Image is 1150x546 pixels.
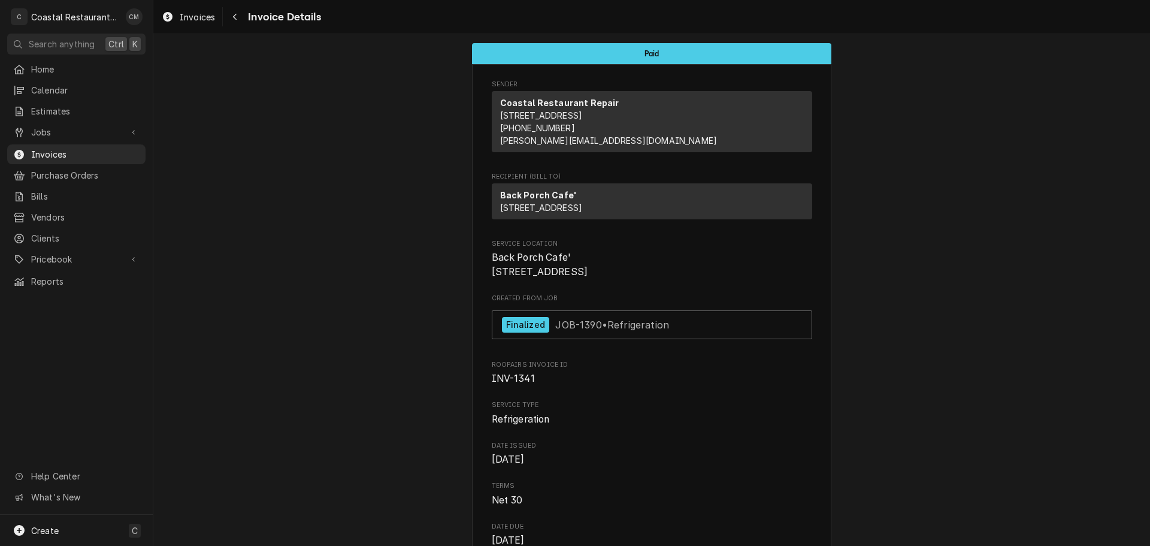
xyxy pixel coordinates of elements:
[492,251,812,279] span: Service Location
[31,11,119,23] div: Coastal Restaurant Repair
[492,414,550,425] span: Refrigeration
[500,123,575,133] a: [PHONE_NUMBER]
[31,253,122,266] span: Pricebook
[7,249,146,269] a: Go to Pricebook
[502,317,549,333] div: Finalized
[492,294,812,303] span: Created From Job
[492,481,812,491] span: Terms
[492,91,812,152] div: Sender
[244,9,320,25] span: Invoice Details
[126,8,143,25] div: Chad McMaster's Avatar
[492,91,812,157] div: Sender
[492,494,523,506] span: Net 30
[492,239,812,279] div: Service Location
[31,126,122,138] span: Jobs
[492,441,812,451] span: Date Issued
[492,360,812,370] span: Roopairs Invoice ID
[7,272,146,291] a: Reports
[492,493,812,508] span: Terms
[492,252,588,277] span: Back Porch Cafe' [STREET_ADDRESS]
[492,80,812,158] div: Invoice Sender
[7,228,146,248] a: Clients
[492,183,812,224] div: Recipient (Bill To)
[555,318,669,330] span: JOB-1390 • Refrigeration
[492,454,525,465] span: [DATE]
[492,412,812,427] span: Service Type
[492,183,812,219] div: Recipient (Bill To)
[492,373,535,384] span: INV-1341
[225,7,244,26] button: Navigate back
[7,207,146,227] a: Vendors
[31,169,140,182] span: Purchase Orders
[7,59,146,79] a: Home
[157,7,220,27] a: Invoices
[180,11,215,23] span: Invoices
[7,186,146,206] a: Bills
[132,38,138,50] span: K
[11,8,28,25] div: C
[492,522,812,532] span: Date Due
[492,310,812,340] a: View Job
[31,470,138,482] span: Help Center
[492,372,812,386] span: Roopairs Invoice ID
[108,38,124,50] span: Ctrl
[31,63,140,76] span: Home
[644,50,659,58] span: Paid
[500,190,577,200] strong: Back Porch Cafe'
[31,211,140,224] span: Vendors
[492,80,812,89] span: Sender
[500,135,718,146] a: [PERSON_NAME][EMAIL_ADDRESS][DOMAIN_NAME]
[492,400,812,410] span: Service Type
[500,203,583,213] span: [STREET_ADDRESS]
[7,165,146,185] a: Purchase Orders
[500,98,619,108] strong: Coastal Restaurant Repair
[492,481,812,507] div: Terms
[31,232,140,245] span: Clients
[126,8,143,25] div: CM
[31,105,140,117] span: Estimates
[132,524,138,537] span: C
[7,80,146,100] a: Calendar
[31,84,140,96] span: Calendar
[31,190,140,203] span: Bills
[7,487,146,507] a: Go to What's New
[31,491,138,503] span: What's New
[31,148,140,161] span: Invoices
[31,526,59,536] span: Create
[492,294,812,345] div: Created From Job
[7,122,146,142] a: Go to Jobs
[500,110,583,120] span: [STREET_ADDRESS]
[492,441,812,467] div: Date Issued
[31,275,140,288] span: Reports
[492,453,812,467] span: Date Issued
[492,400,812,426] div: Service Type
[7,101,146,121] a: Estimates
[7,466,146,486] a: Go to Help Center
[492,172,812,182] span: Recipient (Bill To)
[492,239,812,249] span: Service Location
[472,43,831,64] div: Status
[29,38,95,50] span: Search anything
[7,34,146,55] button: Search anythingCtrlK
[492,172,812,225] div: Invoice Recipient
[492,360,812,386] div: Roopairs Invoice ID
[7,144,146,164] a: Invoices
[492,535,525,546] span: [DATE]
